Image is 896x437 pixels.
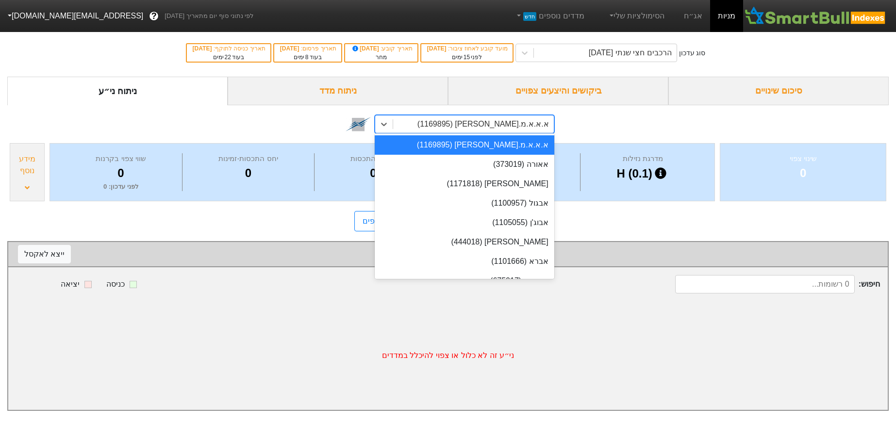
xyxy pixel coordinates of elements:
div: אבגול (1100957) [375,194,554,213]
div: 0 [62,164,180,182]
span: חדש [523,12,536,21]
div: לפני עדכון : 0 [62,182,180,192]
div: ניתוח מדד [228,77,448,105]
div: בעוד ימים [279,53,336,62]
div: סיכום שינויים [668,77,889,105]
div: א.א.א.מ.[PERSON_NAME] (1169895) [417,118,549,130]
div: אאורה (373019) [375,155,554,174]
span: מחר [376,54,387,61]
div: יציאה [61,278,80,290]
button: ייצא לאקסל [18,245,71,263]
span: 22 [225,54,231,61]
span: לפי נתוני סוף יום מתאריך [DATE] [165,11,253,21]
div: שינוי צפוי לפי מדד [18,247,878,261]
div: תאריך פרסום : [279,44,336,53]
div: שינוי צפוי [732,153,874,164]
div: H (0.1) [583,164,702,183]
div: אבוג'ן (1105055) [375,213,554,232]
img: tase link [346,112,371,137]
a: מדדים נוספיםחדש [511,6,588,26]
div: מידע נוסף [13,153,42,177]
div: לפני ימים [426,53,508,62]
div: בעוד ימים [192,53,265,62]
div: תאריך כניסה לתוקף : [192,44,265,53]
div: מועד קובע לאחוז ציבור : [426,44,508,53]
img: SmartBull [743,6,888,26]
div: 0 [732,164,874,182]
div: ניתוח ני״ע [7,77,228,105]
span: [DATE] [280,45,301,52]
div: אברא (1101666) [375,252,554,271]
div: תאריך קובע : [350,44,413,53]
div: 0 [185,164,312,182]
div: 0.0 [317,164,439,182]
span: [DATE] [427,45,448,52]
div: [PERSON_NAME] (1171818) [375,174,554,194]
div: שווי צפוי בקרנות [62,153,180,164]
span: חיפוש : [675,275,880,293]
span: 15 [464,54,470,61]
div: א.א.א.מ.[PERSON_NAME] (1169895) [375,135,554,155]
span: ? [151,10,157,23]
input: 0 רשומות... [675,275,854,293]
span: [DATE] [193,45,214,52]
div: [PERSON_NAME] (444018) [375,232,554,252]
div: ני״ע זה לא כלול או צפוי להיכלל במדדים [8,301,888,410]
span: [DATE] [351,45,381,52]
span: 8 [305,54,309,61]
div: מדרגת נזילות [583,153,702,164]
a: הסימולציות שלי [604,6,669,26]
div: הרכבים חצי שנתי [DATE] [589,47,672,59]
div: אברבוך (675017) [375,271,554,291]
a: תנאי כניסה למדדים נוספים [354,211,459,231]
div: ביקושים והיצעים צפויים [448,77,668,105]
div: מספר ימי התכסות [317,153,439,164]
div: כניסה [106,278,125,290]
div: יחס התכסות-זמינות [185,153,312,164]
div: סוג עדכון [679,48,706,58]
